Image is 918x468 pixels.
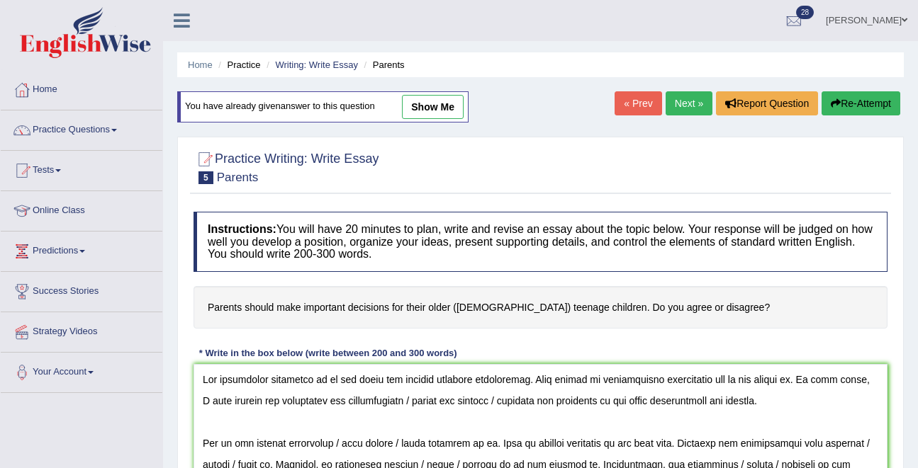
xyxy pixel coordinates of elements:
a: « Prev [615,91,661,115]
a: Online Class [1,191,162,227]
a: Next » [666,91,712,115]
span: 28 [796,6,814,19]
div: * Write in the box below (write between 200 and 300 words) [194,346,462,360]
span: 5 [198,171,213,184]
div: You have already given answer to this question [177,91,469,122]
h4: You will have 20 minutes to plan, write and revise an essay about the topic below. Your response ... [194,212,888,272]
a: show me [402,95,464,119]
li: Parents [361,58,405,72]
a: Practice Questions [1,110,162,146]
a: Writing: Write Essay [275,59,358,70]
small: Parents [217,171,259,184]
a: Tests [1,151,162,186]
a: Your Account [1,353,162,388]
a: Home [1,70,162,105]
h4: Parents should make important decisions for their older ([DEMOGRAPHIC_DATA]) teenage children. Do... [194,286,888,329]
a: Success Stories [1,272,162,307]
button: Report Question [716,91,818,115]
b: Instructions: [208,223,276,235]
h2: Practice Writing: Write Essay [194,149,379,184]
a: Home [188,59,213,70]
a: Predictions [1,232,162,267]
li: Practice [215,58,260,72]
button: Re-Attempt [822,91,900,115]
a: Strategy Videos [1,312,162,348]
